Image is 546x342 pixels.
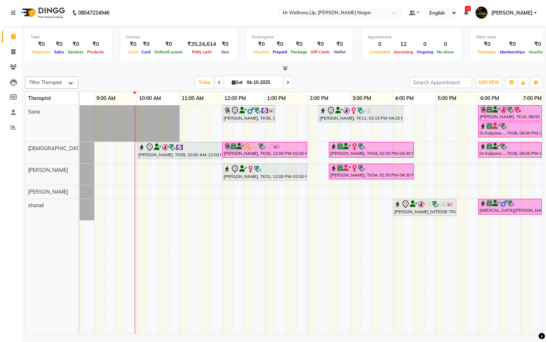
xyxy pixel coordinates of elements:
[498,49,527,54] span: Memberships
[415,40,435,48] div: 0
[332,40,347,48] div: ₹0
[230,80,245,85] span: Sat
[491,9,532,17] span: [PERSON_NAME]
[28,189,68,195] span: [PERSON_NAME]
[78,3,109,23] b: 08047224946
[478,80,499,85] span: ADD NEW
[223,106,274,121] div: [PERSON_NAME], TK06, 12:00 PM-01:15 PM, Massage 60 Min
[140,49,152,54] span: Card
[464,10,468,16] a: 12
[479,123,541,136] div: Dr.Kalpana .., TK08, 06:00 PM-07:30 PM, Massage 60 Min
[479,143,541,157] div: Dr.Kalpana .., TK08, 06:00 PM-07:30 PM, Massage 60 Min
[394,200,456,215] div: [PERSON_NAME] (VITESSE TRAVELS) GSTIN - 27ABBPB3085C1Z8, TK02, 04:00 PM-05:30 PM, Massage 60 Min
[66,40,85,48] div: ₹0
[28,202,44,209] span: sharad
[475,6,488,19] img: Monali
[332,49,347,54] span: Wallet
[435,49,456,54] span: No show
[30,79,62,85] span: Filter Therapist
[392,49,415,54] span: Upcoming
[52,49,66,54] span: Sales
[196,77,214,88] span: Today
[410,77,472,88] input: Search Appointment
[180,93,205,104] a: 11:00 AM
[190,49,214,54] span: Petty cash
[126,49,140,54] span: Cash
[521,93,544,104] a: 7:00 PM
[392,40,415,48] div: 12
[478,93,501,104] a: 6:00 PM
[28,145,84,152] span: [DEMOGRAPHIC_DATA]
[368,49,392,54] span: Completed
[66,49,85,54] span: Services
[223,165,306,180] div: [PERSON_NAME], TK01, 12:00 PM-02:00 PM, Massage 90 Min
[220,49,231,54] span: Due
[265,93,288,104] a: 1:00 PM
[498,40,527,48] div: ₹0
[435,40,456,48] div: 0
[330,165,413,178] div: [PERSON_NAME], TK04, 02:30 PM-04:30 PM, Massage 90 Min
[368,34,456,40] div: Appointment
[18,3,67,23] img: logo
[436,93,458,104] a: 5:00 PM
[126,34,231,40] div: Finance
[223,93,248,104] a: 12:00 PM
[245,77,280,88] input: 2025-10-04
[152,49,184,54] span: Online/Custom
[219,40,231,48] div: ₹0
[309,40,332,48] div: ₹0
[465,6,471,11] span: 12
[28,167,68,173] span: [PERSON_NAME]
[271,49,289,54] span: Prepaid
[85,40,106,48] div: ₹0
[350,93,373,104] a: 3:00 PM
[476,49,498,54] span: Packages
[271,40,289,48] div: ₹0
[95,93,117,104] a: 9:00 AM
[309,49,332,54] span: Gift Cards
[137,93,163,104] a: 10:00 AM
[476,78,501,88] button: ADD NEW
[223,143,306,157] div: [PERSON_NAME], TK05, 12:00 PM-02:00 PM, Massage 90 Min
[126,40,140,48] div: ₹0
[479,200,541,214] div: [MEDICAL_DATA][PERSON_NAME], TK12, 06:00 PM-07:30 PM, Massage 60 Min
[252,40,271,48] div: ₹0
[319,106,402,121] div: [PERSON_NAME], TK11, 02:15 PM-04:15 PM, Massage 90 Min
[28,109,40,115] span: Sana
[31,40,52,48] div: ₹0
[152,40,184,48] div: ₹0
[252,49,271,54] span: Voucher
[476,40,498,48] div: ₹0
[330,143,413,157] div: [PERSON_NAME], TK04, 02:30 PM-04:30 PM, Massage 90 Min
[52,40,66,48] div: ₹0
[252,34,347,40] div: Redemption
[184,40,219,48] div: ₹35,24,614
[31,34,106,40] div: Total
[289,40,309,48] div: ₹0
[138,143,221,158] div: [PERSON_NAME], TK09, 10:00 AM-12:00 PM, Massage 90 Min
[85,49,106,54] span: Products
[308,93,330,104] a: 2:00 PM
[368,40,392,48] div: 0
[140,40,152,48] div: ₹0
[393,93,416,104] a: 4:00 PM
[289,49,309,54] span: Package
[479,106,541,120] div: [PERSON_NAME], TK10, 06:00 PM-07:30 PM, Massage 60 Min
[415,49,435,54] span: Ongoing
[28,95,51,101] span: Therapist
[31,49,52,54] span: Expenses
